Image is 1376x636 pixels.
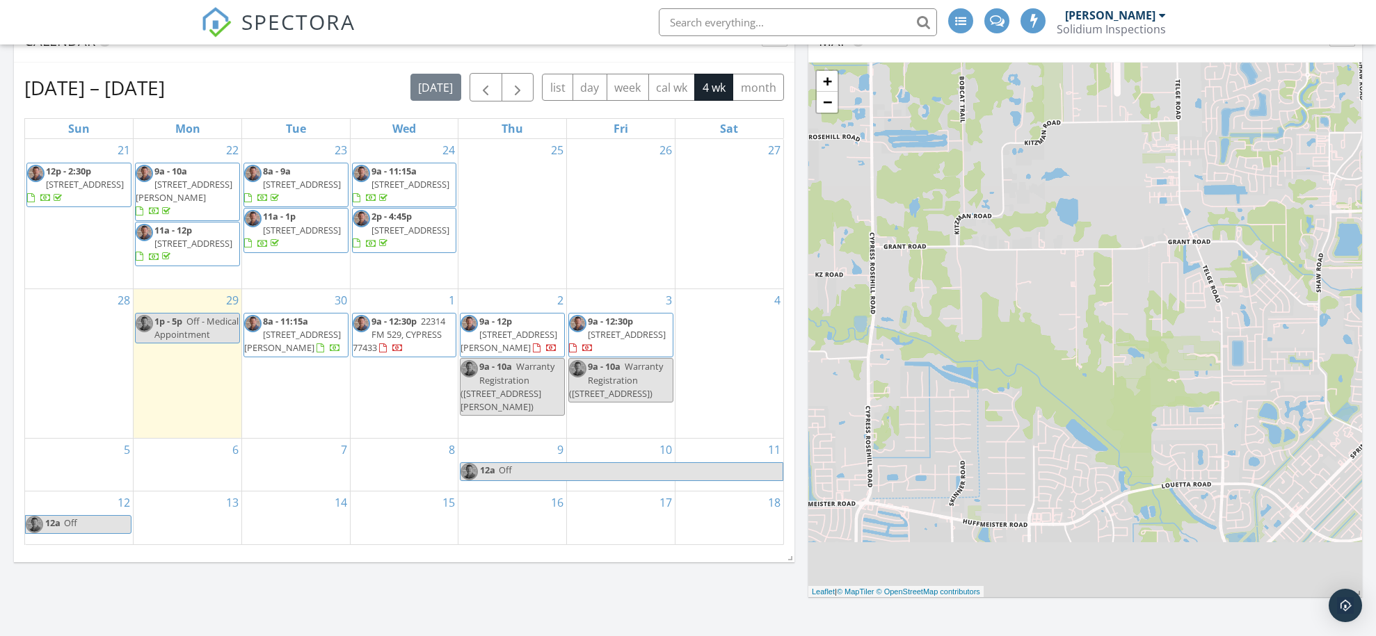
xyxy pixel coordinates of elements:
[241,438,350,491] td: Go to October 7, 2025
[446,289,458,311] a: Go to October 1, 2025
[371,210,412,222] span: 2p - 4:45p
[332,289,350,311] a: Go to September 30, 2025
[353,165,449,204] a: 9a - 11:15a [STREET_ADDRESS]
[241,288,350,438] td: Go to September 30, 2025
[458,491,567,544] td: Go to October 16, 2025
[154,237,232,250] span: [STREET_ADDRESS]
[332,139,350,161] a: Go to September 23, 2025
[460,313,565,358] a: 9a - 12p [STREET_ADDRESS][PERSON_NAME]
[837,587,874,596] a: © MapTiler
[659,8,937,36] input: Search everything...
[1065,8,1155,22] div: [PERSON_NAME]
[458,288,567,438] td: Go to October 2, 2025
[554,289,566,311] a: Go to October 2, 2025
[244,210,341,249] a: 11a - 1p [STREET_ADDRESS]
[25,288,134,438] td: Go to September 28, 2025
[134,288,242,438] td: Go to September 29, 2025
[461,315,478,332] img: 1_1.jpg
[607,74,649,101] button: week
[588,328,666,341] span: [STREET_ADDRESS]
[502,73,534,101] button: Next
[877,587,980,596] a: © OpenStreetMap contributors
[588,315,633,327] span: 9a - 12:30p
[46,178,124,190] span: [STREET_ADDRESS]
[567,491,675,544] td: Go to October 17, 2025
[136,224,153,241] img: 1_1.jpg
[223,491,241,514] a: Go to October 13, 2025
[1329,589,1362,622] div: Open Intercom Messenger
[573,74,607,101] button: day
[371,224,449,236] span: [STREET_ADDRESS]
[461,328,557,354] span: [STREET_ADDRESS][PERSON_NAME]
[27,165,45,182] img: 1_1.jpg
[479,463,496,480] span: 12a
[25,491,134,544] td: Go to October 12, 2025
[548,491,566,514] a: Go to October 16, 2025
[223,289,241,311] a: Go to September 29, 2025
[353,315,445,354] a: 9a - 12:30p 22314 FM 529, CYPRESS 77433
[446,439,458,461] a: Go to October 8, 2025
[461,360,554,413] span: Warranty Registration ([STREET_ADDRESS][PERSON_NAME])
[263,315,308,327] span: 8a - 11:15a
[648,74,696,101] button: cal wk
[26,516,43,533] img: 1_1.jpg
[458,139,567,289] td: Go to September 25, 2025
[244,165,341,204] a: 8a - 9a [STREET_ADDRESS]
[588,360,621,373] span: 9a - 10a
[332,491,350,514] a: Go to October 14, 2025
[154,224,192,236] span: 11a - 12p
[694,74,733,101] button: 4 wk
[440,139,458,161] a: Go to September 24, 2025
[568,313,673,358] a: 9a - 12:30p [STREET_ADDRESS]
[241,139,350,289] td: Go to September 23, 2025
[136,178,232,204] span: [STREET_ADDRESS][PERSON_NAME]
[812,587,835,596] a: Leaflet
[499,464,512,476] span: Off
[657,439,675,461] a: Go to October 10, 2025
[24,74,165,101] h2: [DATE] – [DATE]
[283,119,309,138] a: Tuesday
[461,315,557,354] a: 9a - 12p [STREET_ADDRESS][PERSON_NAME]
[542,74,573,101] button: list
[353,165,370,182] img: 1_1.jpg
[244,315,341,354] a: 8a - 11:15a [STREET_ADDRESS][PERSON_NAME]
[808,586,984,598] div: |
[230,439,241,461] a: Go to October 6, 2025
[115,491,133,514] a: Go to October 12, 2025
[771,289,783,311] a: Go to October 4, 2025
[263,165,291,177] span: 8a - 9a
[817,92,838,113] a: Zoom out
[46,165,91,177] span: 12p - 2:30p
[45,516,61,533] span: 12a
[350,438,458,491] td: Go to October 8, 2025
[243,208,349,253] a: 11a - 1p [STREET_ADDRESS]
[201,7,232,38] img: The Best Home Inspection Software - Spectora
[569,360,586,377] img: 1_1.jpg
[134,139,242,289] td: Go to September 22, 2025
[1057,22,1166,36] div: Solidium Inspections
[263,224,341,236] span: [STREET_ADDRESS]
[154,315,239,341] span: Off - Medical Appointment
[352,313,457,358] a: 9a - 12:30p 22314 FM 529, CYPRESS 77433
[353,315,445,354] span: 22314 FM 529, CYPRESS 77433
[371,315,417,327] span: 9a - 12:30p
[25,438,134,491] td: Go to October 5, 2025
[371,178,449,190] span: [STREET_ADDRESS]
[461,360,478,377] img: 1_1.jpg
[569,360,663,399] span: Warranty Registration ([STREET_ADDRESS])
[390,119,419,138] a: Wednesday
[675,288,783,438] td: Go to October 4, 2025
[223,139,241,161] a: Go to September 22, 2025
[569,315,666,354] a: 9a - 12:30p [STREET_ADDRESS]
[243,163,349,208] a: 8a - 9a [STREET_ADDRESS]
[470,73,502,101] button: Previous
[675,438,783,491] td: Go to October 11, 2025
[134,438,242,491] td: Go to October 6, 2025
[121,439,133,461] a: Go to October 5, 2025
[135,163,240,221] a: 9a - 10a [STREET_ADDRESS][PERSON_NAME]
[350,288,458,438] td: Go to October 1, 2025
[134,491,242,544] td: Go to October 13, 2025
[244,315,262,332] img: 1_1.jpg
[461,463,478,480] img: 1_1.jpg
[717,119,741,138] a: Saturday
